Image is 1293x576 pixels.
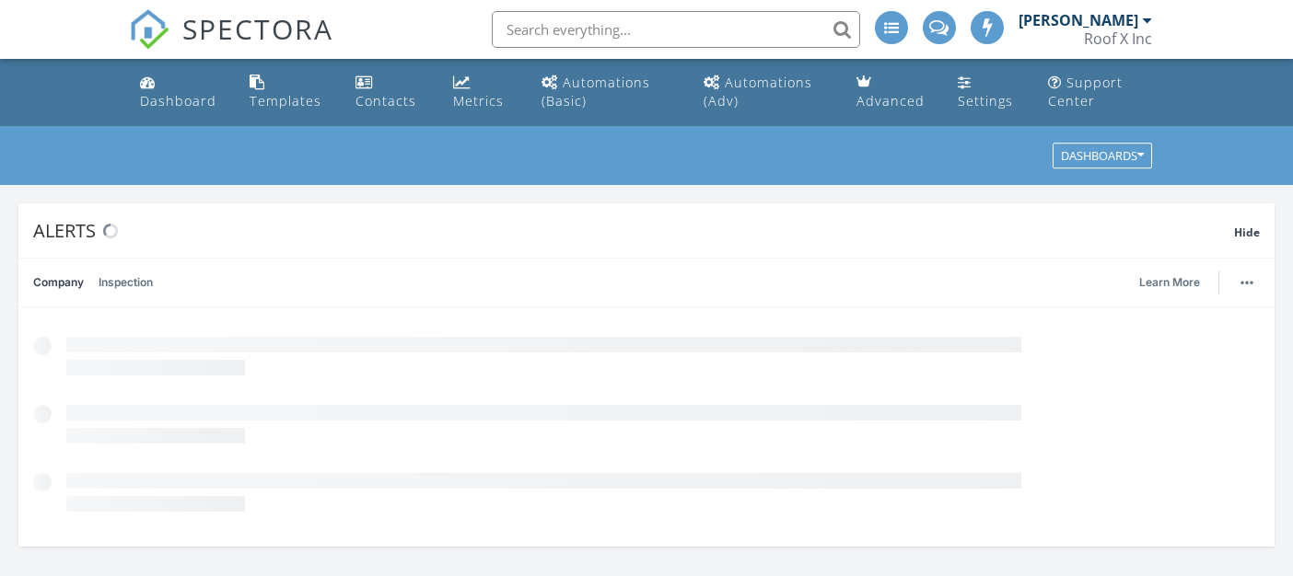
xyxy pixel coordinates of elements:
[242,66,332,119] a: Templates
[856,92,925,109] div: Advanced
[534,66,681,119] a: Automations (Basic)
[1139,273,1211,292] a: Learn More
[99,259,153,306] a: Inspection
[33,259,84,306] a: Company
[704,74,812,109] div: Automations (Adv)
[1048,74,1123,109] div: Support Center
[250,92,321,109] div: Templates
[849,66,936,119] a: Advanced
[182,9,333,48] span: SPECTORA
[33,218,1234,243] div: Alerts
[129,9,169,50] img: The Best Home Inspection Software - Spectora
[446,66,520,119] a: Metrics
[542,74,650,109] div: Automations (Basic)
[492,11,860,48] input: Search everything...
[1053,144,1152,169] button: Dashboards
[696,66,834,119] a: Automations (Advanced)
[1241,281,1253,284] img: ellipsis-632cfdd7c38ec3a7d453.svg
[1061,150,1144,163] div: Dashboards
[140,92,216,109] div: Dashboard
[348,66,431,119] a: Contacts
[1041,66,1160,119] a: Support Center
[1084,29,1152,48] div: Roof X Inc
[453,92,504,109] div: Metrics
[355,92,416,109] div: Contacts
[950,66,1025,119] a: Settings
[958,92,1013,109] div: Settings
[133,66,227,119] a: Dashboard
[1234,225,1260,240] span: Hide
[1019,11,1138,29] div: [PERSON_NAME]
[129,25,333,63] a: SPECTORA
